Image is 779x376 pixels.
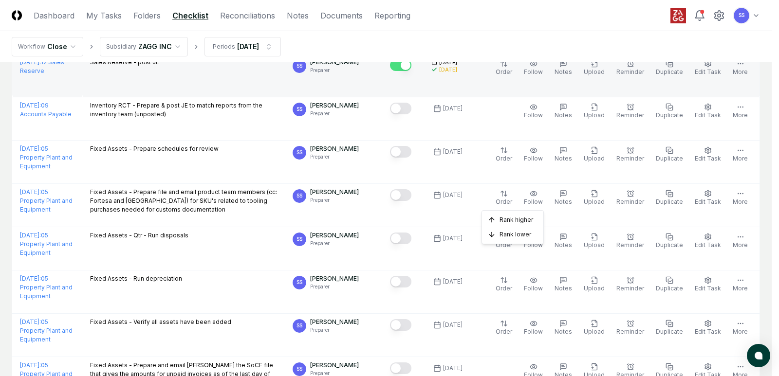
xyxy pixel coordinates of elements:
[310,153,359,161] p: Preparer
[670,8,686,23] img: ZAGG logo
[90,318,231,326] p: Fixed Assets - Verify all assets have been added
[695,328,721,335] span: Edit Task
[390,362,411,374] button: Mark complete
[390,233,411,244] button: Mark complete
[555,198,572,205] span: Notes
[86,10,122,21] a: My Tasks
[90,144,219,153] p: Fixed Assets - Prepare schedules for review
[20,188,73,213] a: 05 Property Plant and Equipment
[12,37,281,56] nav: breadcrumb
[524,111,543,119] span: Follow
[555,285,572,292] span: Notes
[237,41,259,52] div: [DATE]
[133,10,161,21] a: Folders
[656,68,683,75] span: Duplicate
[310,240,359,247] p: Preparer
[496,328,512,335] span: Order
[496,198,512,205] span: Order
[656,328,683,335] span: Duplicate
[695,241,721,249] span: Edit Task
[616,241,644,249] span: Reminder
[695,155,721,162] span: Edit Task
[390,59,411,71] button: Mark complete
[18,42,45,51] div: Workflow
[20,318,41,325] span: [DATE] :
[90,101,277,119] p: Inventory RCT - Prepare & post JE to match reports from the inventory team (unposted)
[90,188,277,214] p: Fixed Assets - Prepare file and email product team members (cc: Fortesa and [GEOGRAPHIC_DATA]) fo...
[584,241,605,249] span: Upload
[297,62,302,70] span: SS
[310,110,359,117] p: Preparer
[90,231,188,240] p: Fixed Assets - Qtr - Run disposals
[524,198,543,205] span: Follow
[555,241,572,249] span: Notes
[731,188,750,208] button: More
[739,12,744,19] span: SS
[500,215,533,224] span: Rank higher
[310,283,359,290] p: Preparer
[287,10,309,21] a: Notes
[220,10,275,21] a: Reconciliations
[443,147,463,156] div: [DATE]
[695,285,721,292] span: Edit Task
[695,198,721,205] span: Edit Task
[443,234,463,243] div: [DATE]
[656,285,683,292] span: Duplicate
[443,321,463,329] div: [DATE]
[34,10,74,21] a: Dashboard
[390,189,411,201] button: Mark complete
[20,232,41,239] span: [DATE] :
[616,155,644,162] span: Reminder
[20,232,73,256] a: 05 Property Plant and Equipment
[390,319,411,331] button: Mark complete
[656,111,683,119] span: Duplicate
[500,230,531,239] span: Rank lower
[310,188,359,197] p: [PERSON_NAME]
[731,101,750,122] button: More
[390,146,411,158] button: Mark complete
[20,188,41,196] span: [DATE] :
[731,144,750,165] button: More
[20,275,41,282] span: [DATE] :
[310,67,359,74] p: Preparer
[20,361,41,369] span: [DATE] :
[524,155,543,162] span: Follow
[310,231,359,240] p: [PERSON_NAME]
[443,104,463,113] div: [DATE]
[616,285,644,292] span: Reminder
[310,144,359,153] p: [PERSON_NAME]
[496,155,512,162] span: Order
[616,68,644,75] span: Reminder
[584,198,605,205] span: Upload
[656,155,683,162] span: Duplicate
[20,145,73,170] a: 05 Property Plant and Equipment
[584,285,605,292] span: Upload
[439,59,457,66] span: [DATE]
[443,191,463,199] div: [DATE]
[20,318,73,343] a: 05 Property Plant and Equipment
[555,155,572,162] span: Notes
[90,58,159,67] p: Sales Reserve - post JE
[20,102,72,118] a: 09 Accounts Payable
[297,106,302,113] span: SS
[616,328,644,335] span: Reminder
[310,326,359,334] p: Preparer
[310,318,359,326] p: [PERSON_NAME]
[297,322,302,329] span: SS
[584,111,605,119] span: Upload
[297,149,302,156] span: SS
[297,235,302,243] span: SS
[616,111,644,119] span: Reminder
[374,10,410,21] a: Reporting
[310,197,359,204] p: Preparer
[524,328,543,335] span: Follow
[747,344,770,367] button: atlas-launcher
[20,145,41,152] span: [DATE] :
[297,365,302,373] span: SS
[616,198,644,205] span: Reminder
[656,198,683,205] span: Duplicate
[439,66,457,73] div: [DATE]
[496,68,512,75] span: Order
[443,364,463,373] div: [DATE]
[320,10,363,21] a: Documents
